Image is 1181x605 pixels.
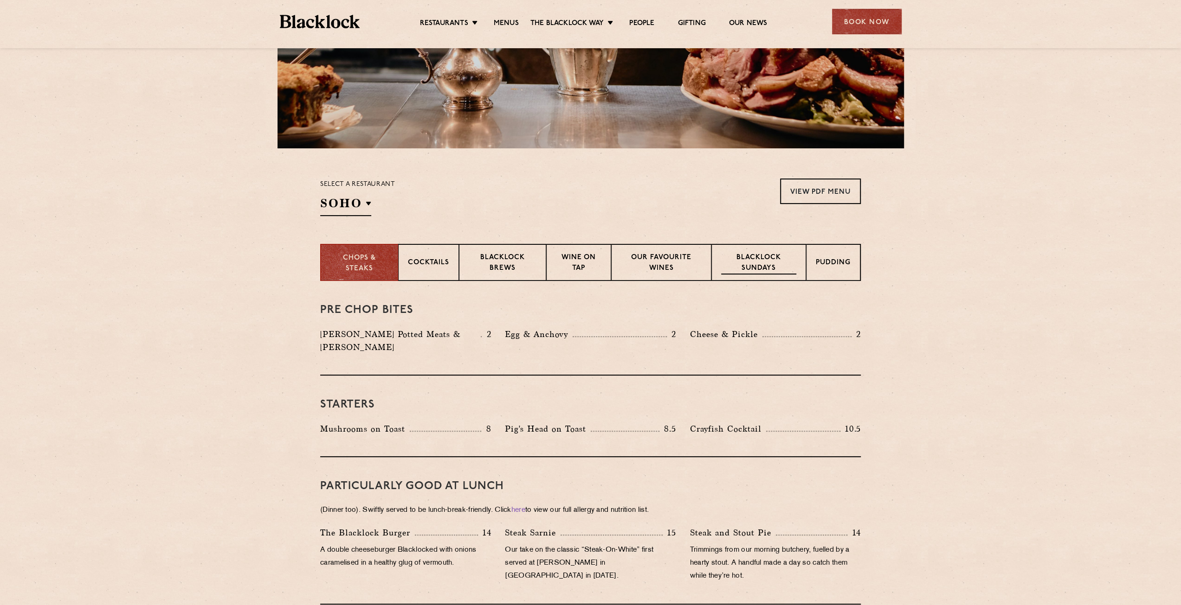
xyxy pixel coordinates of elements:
[482,328,491,340] p: 2
[690,422,766,435] p: Crayfish Cocktail
[659,423,676,435] p: 8.5
[330,253,388,274] p: Chops & Steaks
[678,19,705,29] a: Gifting
[280,15,360,28] img: BL_Textured_Logo-footer-cropped.svg
[478,527,491,539] p: 14
[721,253,796,274] p: Blacklock Sundays
[840,423,861,435] p: 10.5
[320,480,861,492] h3: PARTICULARLY GOOD AT LUNCH
[629,19,654,29] a: People
[320,526,415,539] p: The Blacklock Burger
[832,9,902,34] div: Book Now
[505,544,676,583] p: Our take on the classic “Steak-On-White” first served at [PERSON_NAME] in [GEOGRAPHIC_DATA] in [D...
[320,304,861,316] h3: Pre Chop Bites
[505,526,561,539] p: Steak Sarnie
[320,328,481,354] p: [PERSON_NAME] Potted Meats & [PERSON_NAME]
[667,328,676,340] p: 2
[481,423,491,435] p: 8
[816,258,851,269] p: Pudding
[494,19,519,29] a: Menus
[320,544,491,570] p: A double cheeseburger Blacklocked with onions caramelised in a healthy glug of vermouth.
[530,19,604,29] a: The Blacklock Way
[690,544,861,583] p: Trimmings from our morning butchery, fuelled by a hearty stout. A handful made a day so catch the...
[320,195,371,216] h2: SOHO
[408,258,449,269] p: Cocktails
[690,328,762,341] p: Cheese & Pickle
[852,328,861,340] p: 2
[729,19,768,29] a: Our News
[663,527,676,539] p: 15
[505,422,591,435] p: Pig's Head on Toast
[320,399,861,411] h3: Starters
[847,527,861,539] p: 14
[320,178,395,191] p: Select a restaurant
[420,19,468,29] a: Restaurants
[511,507,525,514] a: here
[505,328,573,341] p: Egg & Anchovy
[780,178,861,204] a: View PDF Menu
[320,422,410,435] p: Mushrooms on Toast
[621,253,701,274] p: Our favourite wines
[469,253,536,274] p: Blacklock Brews
[320,504,861,517] p: (Dinner too). Swiftly served to be lunch-break-friendly. Click to view our full allergy and nutri...
[556,253,601,274] p: Wine on Tap
[690,526,776,539] p: Steak and Stout Pie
